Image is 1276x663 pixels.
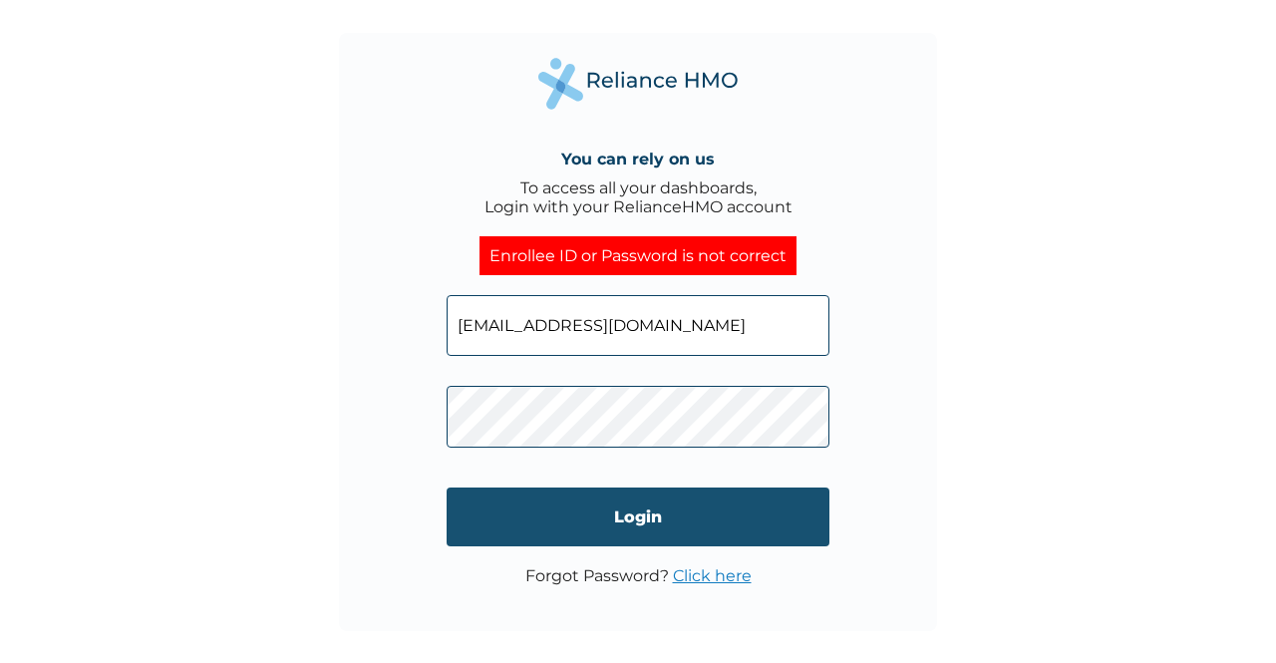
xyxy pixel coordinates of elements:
[447,488,829,546] input: Login
[484,178,793,216] div: To access all your dashboards, Login with your RelianceHMO account
[561,150,715,168] h4: You can rely on us
[525,566,752,585] p: Forgot Password?
[538,58,738,109] img: Reliance Health's Logo
[447,295,829,356] input: Email address or HMO ID
[479,236,797,275] div: Enrollee ID or Password is not correct
[673,566,752,585] a: Click here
